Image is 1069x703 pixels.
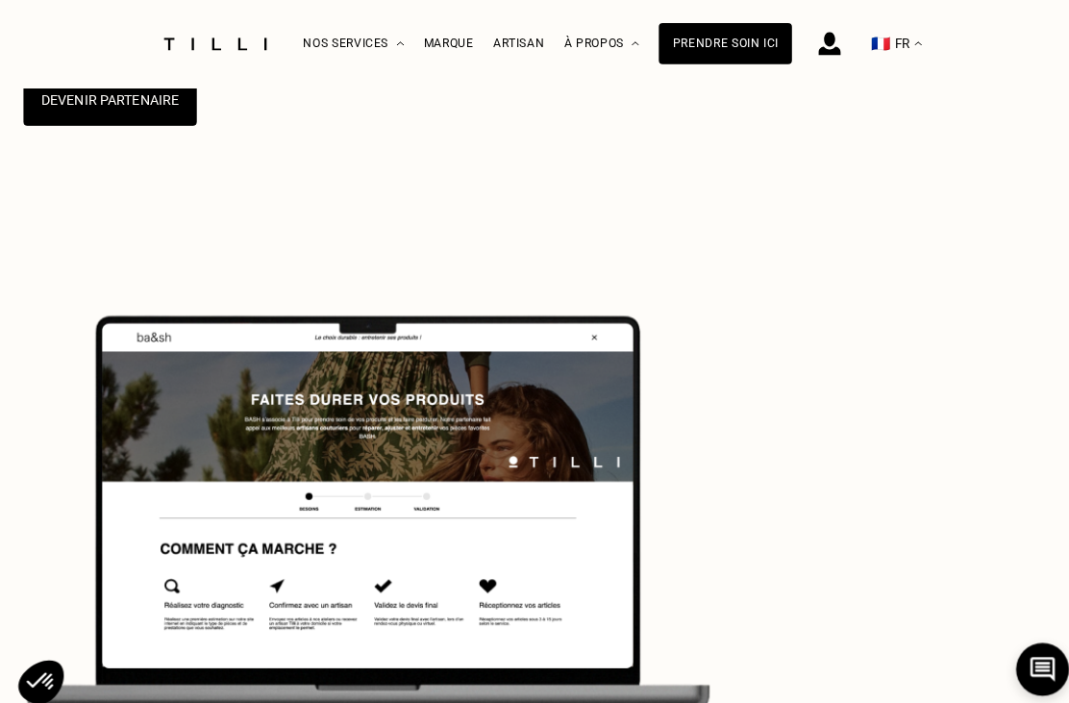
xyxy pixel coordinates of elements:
[554,1,628,87] div: À propos
[389,41,397,46] img: Menu déroulant
[804,32,826,55] img: icône connexion
[298,1,397,87] div: Nos services
[845,1,915,87] button: 🇫🇷 FR
[485,37,535,50] a: Artisan
[647,23,778,63] a: Prendre soin ici
[23,74,193,124] button: Devenir Partenaire
[154,38,269,50] img: Logo du service de couturière Tilli
[855,35,874,53] span: 🇫🇷
[898,41,906,46] img: menu déroulant
[416,37,465,50] a: Marque
[620,41,628,46] img: Menu déroulant à propos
